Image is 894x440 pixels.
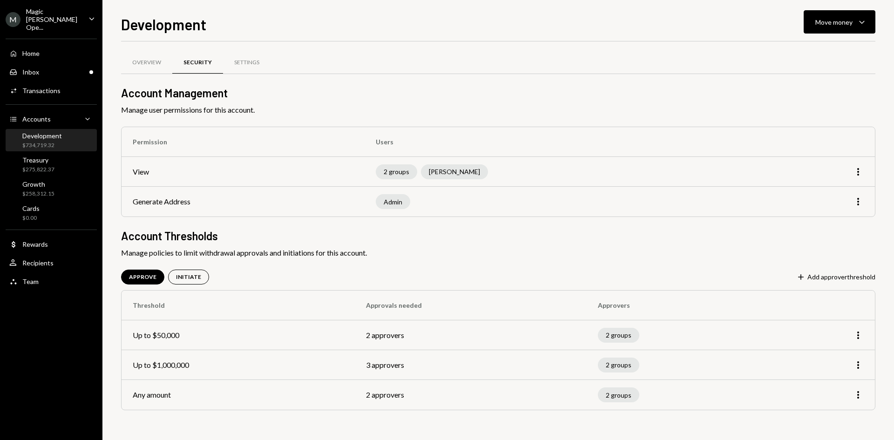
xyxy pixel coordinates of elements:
div: $275,822.37 [22,166,54,174]
a: Accounts [6,110,97,127]
span: Manage policies to limit withdrawal approvals and initiations for this account. [121,247,875,258]
h2: Account Thresholds [121,228,875,244]
th: Permission [122,127,365,157]
div: $734,719.32 [22,142,62,149]
div: $258,312.15 [22,190,54,198]
div: [PERSON_NAME] [421,164,488,179]
div: 2 groups [376,164,417,179]
button: Add approverthreshold [796,272,875,283]
h2: Account Management [121,85,875,101]
div: Growth [22,180,54,188]
td: 3 approvers [355,350,587,380]
a: Cards$0.00 [6,202,97,224]
a: Home [6,45,97,61]
a: Settings [223,51,271,74]
div: Cards [22,204,40,212]
div: Transactions [22,87,61,95]
a: Security [172,51,223,74]
div: Team [22,278,39,285]
td: 2 approvers [355,380,587,410]
span: Manage user permissions for this account. [121,104,875,115]
div: Magic [PERSON_NAME] Ope... [26,7,81,31]
th: Approvers [587,291,776,320]
div: Recipients [22,259,54,267]
div: Accounts [22,115,51,123]
div: Overview [132,59,161,67]
a: Rewards [6,236,97,252]
th: Approvals needed [355,291,587,320]
div: M [6,12,20,27]
a: Treasury$275,822.37 [6,153,97,176]
td: Up to $50,000 [122,320,355,350]
a: Growth$258,312.15 [6,177,97,200]
div: Inbox [22,68,39,76]
td: Generate Address [122,187,365,217]
div: $0.00 [22,214,40,222]
a: Development$734,719.32 [6,129,97,151]
div: INITIATE [176,273,201,281]
td: 2 approvers [355,320,587,350]
td: Any amount [122,380,355,410]
a: Overview [121,51,172,74]
td: Up to $1,000,000 [122,350,355,380]
a: Transactions [6,82,97,99]
th: Users [365,127,773,157]
div: Move money [815,17,853,27]
div: Development [22,132,62,140]
div: APPROVE [129,273,156,281]
th: Threshold [122,291,355,320]
h1: Development [121,15,206,34]
div: 2 groups [598,387,639,402]
button: Move money [804,10,875,34]
td: View [122,157,365,187]
div: 2 groups [598,358,639,372]
div: Rewards [22,240,48,248]
a: Recipients [6,254,97,271]
div: Settings [234,59,259,67]
div: Security [183,59,212,67]
a: Inbox [6,63,97,80]
div: 2 groups [598,328,639,343]
div: Home [22,49,40,57]
a: Team [6,273,97,290]
div: Admin [376,194,410,209]
div: Treasury [22,156,54,164]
